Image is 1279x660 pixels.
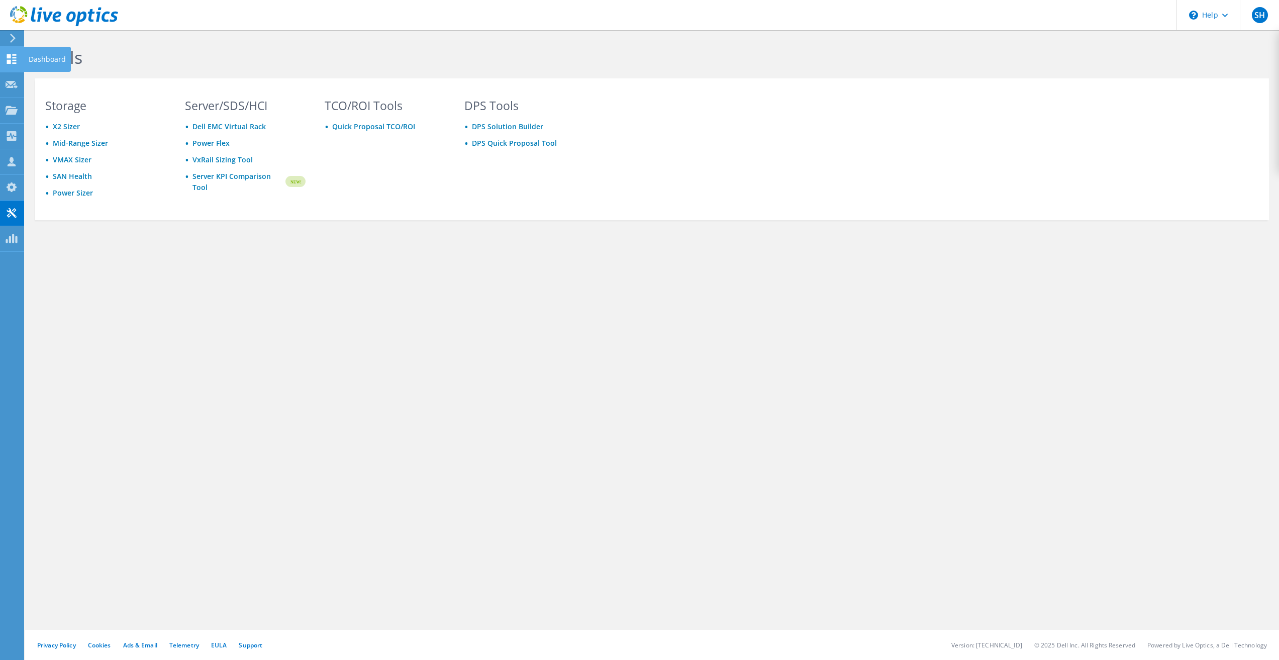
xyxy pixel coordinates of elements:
h3: Storage [45,100,166,111]
span: SH [1252,7,1268,23]
li: Powered by Live Optics, a Dell Technology [1147,641,1267,649]
h1: Tools [40,47,719,68]
a: Ads & Email [123,641,157,649]
a: EULA [211,641,227,649]
h3: DPS Tools [464,100,585,111]
li: © 2025 Dell Inc. All Rights Reserved [1034,641,1135,649]
a: Privacy Policy [37,641,76,649]
a: DPS Quick Proposal Tool [472,138,557,148]
a: Power Sizer [53,188,93,198]
img: new-badge.svg [284,170,306,194]
a: VxRail Sizing Tool [192,155,253,164]
a: Cookies [88,641,111,649]
a: X2 Sizer [53,122,80,131]
a: Support [239,641,262,649]
li: Version: [TECHNICAL_ID] [951,641,1022,649]
svg: \n [1189,11,1198,20]
a: DPS Solution Builder [472,122,543,131]
a: Telemetry [169,641,199,649]
a: Dell EMC Virtual Rack [192,122,266,131]
a: Mid-Range Sizer [53,138,108,148]
a: VMAX Sizer [53,155,91,164]
a: Power Flex [192,138,230,148]
a: Quick Proposal TCO/ROI [332,122,415,131]
a: Server KPI Comparison Tool [192,171,284,193]
div: Dashboard [24,47,71,72]
h3: TCO/ROI Tools [325,100,445,111]
h3: Server/SDS/HCI [185,100,306,111]
a: SAN Health [53,171,92,181]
